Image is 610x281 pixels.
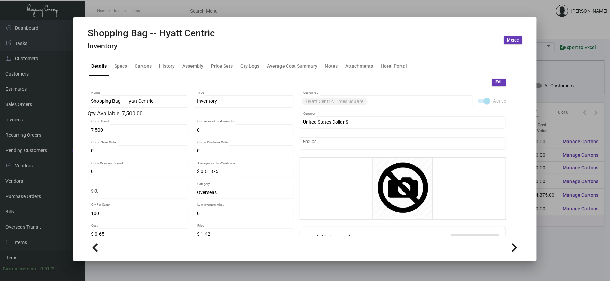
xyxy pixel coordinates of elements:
div: Cartons [135,63,152,70]
div: Hotel Portal [381,63,407,70]
div: Qty Logs [240,63,259,70]
div: Assembly [182,63,203,70]
div: Specs [114,63,127,70]
div: 0.51.2 [40,265,54,272]
h4: Inventory [88,42,215,50]
input: Add new.. [369,99,469,104]
h2: Additional Fees [307,234,373,246]
input: Add new.. [303,141,503,146]
div: Average Cost Summary [267,63,317,70]
div: Current version: [3,265,37,272]
button: Add Additional Fee [451,234,499,246]
div: Notes [325,63,338,70]
mat-chip: Hyatt Centric Times Square [302,98,368,105]
div: History [159,63,175,70]
div: Price Sets [211,63,233,70]
h2: Shopping Bag -- Hyatt Centric [88,28,215,39]
div: Attachments [345,63,373,70]
span: Edit [495,79,503,85]
div: Qty Available: 7,500.00 [88,110,294,118]
button: Edit [492,79,506,86]
div: Details [91,63,107,70]
span: Active [493,97,506,105]
button: Merge [504,36,522,44]
span: Merge [507,37,519,43]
